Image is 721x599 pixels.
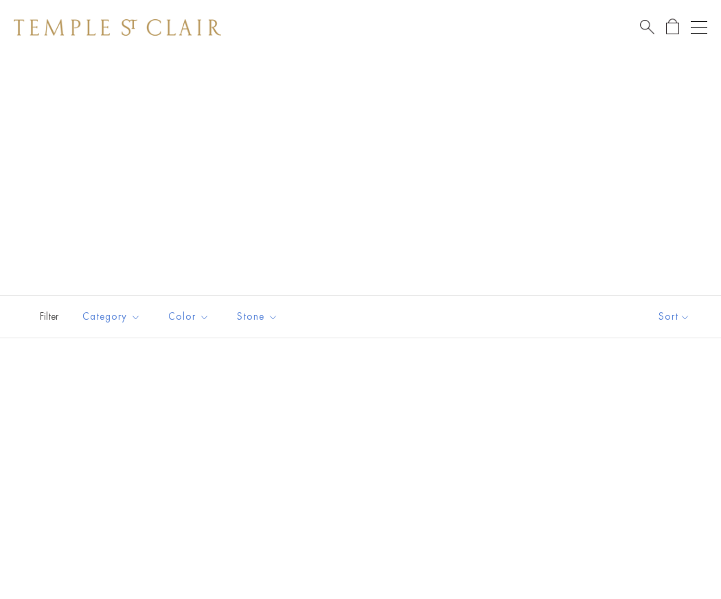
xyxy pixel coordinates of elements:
button: Open navigation [691,19,707,36]
span: Stone [230,308,288,325]
span: Color [161,308,220,325]
button: Stone [227,301,288,332]
button: Color [158,301,220,332]
span: Category [76,308,151,325]
img: Temple St. Clair [14,19,221,36]
button: Category [72,301,151,332]
a: Search [640,19,654,36]
button: Show sort by [628,296,721,338]
a: Open Shopping Bag [666,19,679,36]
